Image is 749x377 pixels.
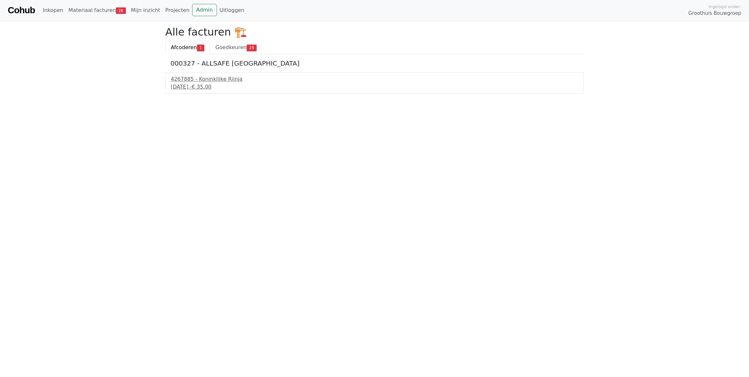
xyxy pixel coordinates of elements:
a: Uitloggen [217,4,247,17]
div: 4267885 - Koninklijke Rijnja [171,75,578,83]
h2: Alle facturen 🏗️ [165,26,584,38]
span: 25 [247,45,257,51]
a: Goedkeuren25 [210,41,262,54]
span: Goedkeuren [215,44,247,50]
h5: 000327 - ALLSAFE [GEOGRAPHIC_DATA] [170,59,579,67]
span: 26 [116,7,126,14]
a: Admin [192,4,217,16]
span: Afcoderen [171,44,197,50]
a: Materiaal facturen26 [66,4,128,17]
a: Inkopen [40,4,66,17]
a: Cohub [8,3,35,18]
div: [DATE] - [171,83,578,91]
a: 4267885 - Koninklijke Rijnja[DATE] -€ 35,00 [171,75,578,91]
a: Projecten [163,4,192,17]
span: Groothuis Bouwgroep [688,10,741,17]
span: Ingelogd onder: [708,4,741,10]
span: 1 [197,45,204,51]
span: € 35,00 [192,84,211,90]
a: Afcoderen1 [165,41,210,54]
a: Mijn inzicht [128,4,163,17]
